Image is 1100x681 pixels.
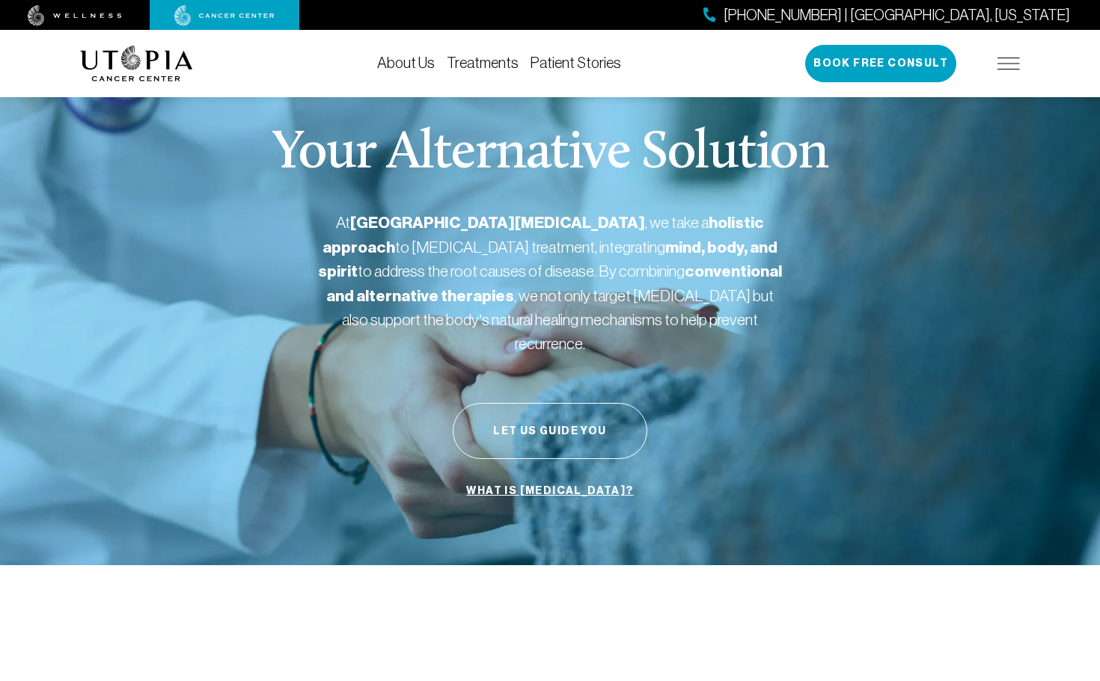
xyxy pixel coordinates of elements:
[377,55,435,71] a: About Us
[453,403,647,459] button: Let Us Guide You
[326,262,782,306] strong: conventional and alternative therapies
[462,477,637,505] a: What is [MEDICAL_DATA]?
[447,55,519,71] a: Treatments
[805,45,956,82] button: Book Free Consult
[80,46,193,81] img: logo
[323,213,764,257] strong: holistic approach
[272,127,828,181] p: Your Alternative Solution
[724,4,1070,26] span: [PHONE_NUMBER] | [GEOGRAPHIC_DATA], [US_STATE]
[531,55,621,71] a: Patient Stories
[28,5,122,26] img: wellness
[703,4,1070,26] a: [PHONE_NUMBER] | [GEOGRAPHIC_DATA], [US_STATE]
[350,213,645,232] strong: [GEOGRAPHIC_DATA][MEDICAL_DATA]
[174,5,275,26] img: cancer center
[318,211,782,355] p: At , we take a to [MEDICAL_DATA] treatment, integrating to address the root causes of disease. By...
[997,58,1020,70] img: icon-hamburger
